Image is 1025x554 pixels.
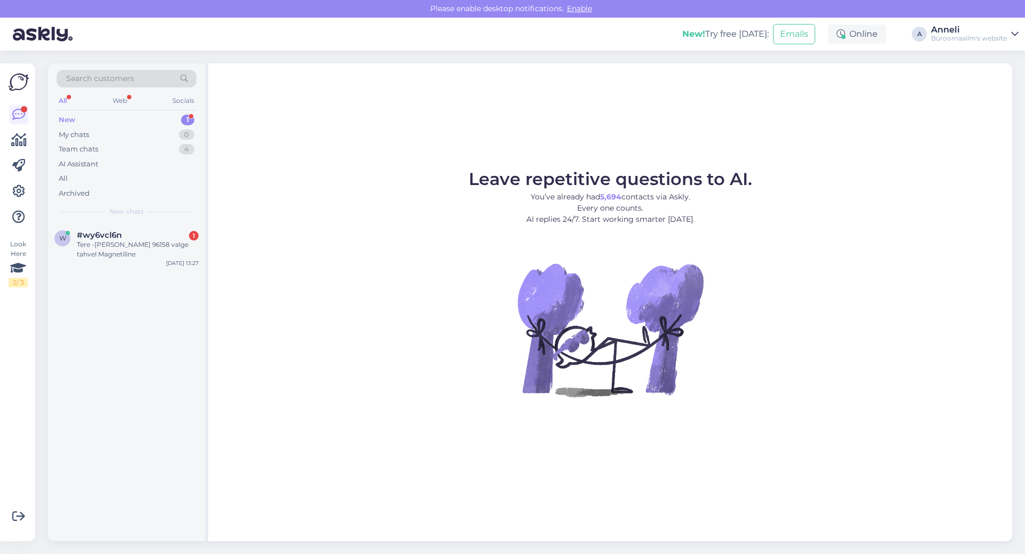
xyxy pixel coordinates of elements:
span: Search customers [66,73,134,84]
button: Emails [773,24,815,44]
span: w [59,234,66,242]
div: All [57,94,69,108]
span: #wy6vcl6n [77,230,122,240]
span: New chats [109,207,144,216]
div: A [912,27,927,42]
div: Socials [170,94,196,108]
div: Web [111,94,129,108]
div: 4 [179,144,194,155]
div: Look Here [9,239,28,287]
div: 1 [181,115,194,125]
div: Tere -[PERSON_NAME] 96158 valge tahvel Magnetiline [77,240,199,259]
div: Anneli [931,26,1007,34]
div: Team chats [59,144,98,155]
div: 0 [179,130,194,140]
p: You’ve already had contacts via Askly. Every one counts. AI replies 24/7. Start working smarter [... [469,191,752,225]
span: Leave repetitive questions to AI. [469,168,752,189]
div: Büroomaailm's website [931,34,1007,43]
div: 1 [189,231,199,240]
img: No Chat active [514,234,706,425]
div: New [59,115,75,125]
span: Enable [564,4,595,13]
div: [DATE] 13:27 [166,259,199,267]
div: All [59,173,68,184]
div: Archived [59,188,90,199]
div: Online [828,25,886,44]
div: 2 / 3 [9,278,28,287]
div: Try free [DATE]: [682,28,769,41]
img: Askly Logo [9,72,29,92]
div: AI Assistant [59,159,98,170]
a: AnneliBüroomaailm's website [931,26,1019,43]
div: My chats [59,130,89,140]
b: New! [682,29,705,39]
b: 5,694 [600,192,621,202]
